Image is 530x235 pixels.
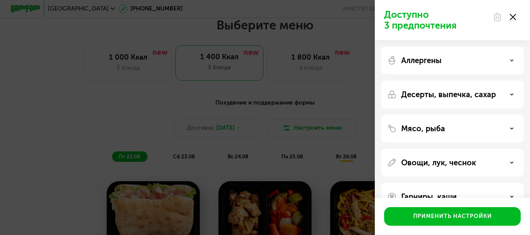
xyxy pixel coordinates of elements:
[384,207,521,226] button: Применить настройки
[401,56,442,65] p: Аллергены
[401,124,445,133] p: Мясо, рыба
[401,158,476,167] p: Овощи, лук, чеснок
[401,90,496,99] p: Десерты, выпечка, сахар
[401,192,457,201] p: Гарниры, каши
[384,9,488,31] p: Доступно 3 предпочтения
[413,213,492,220] div: Применить настройки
